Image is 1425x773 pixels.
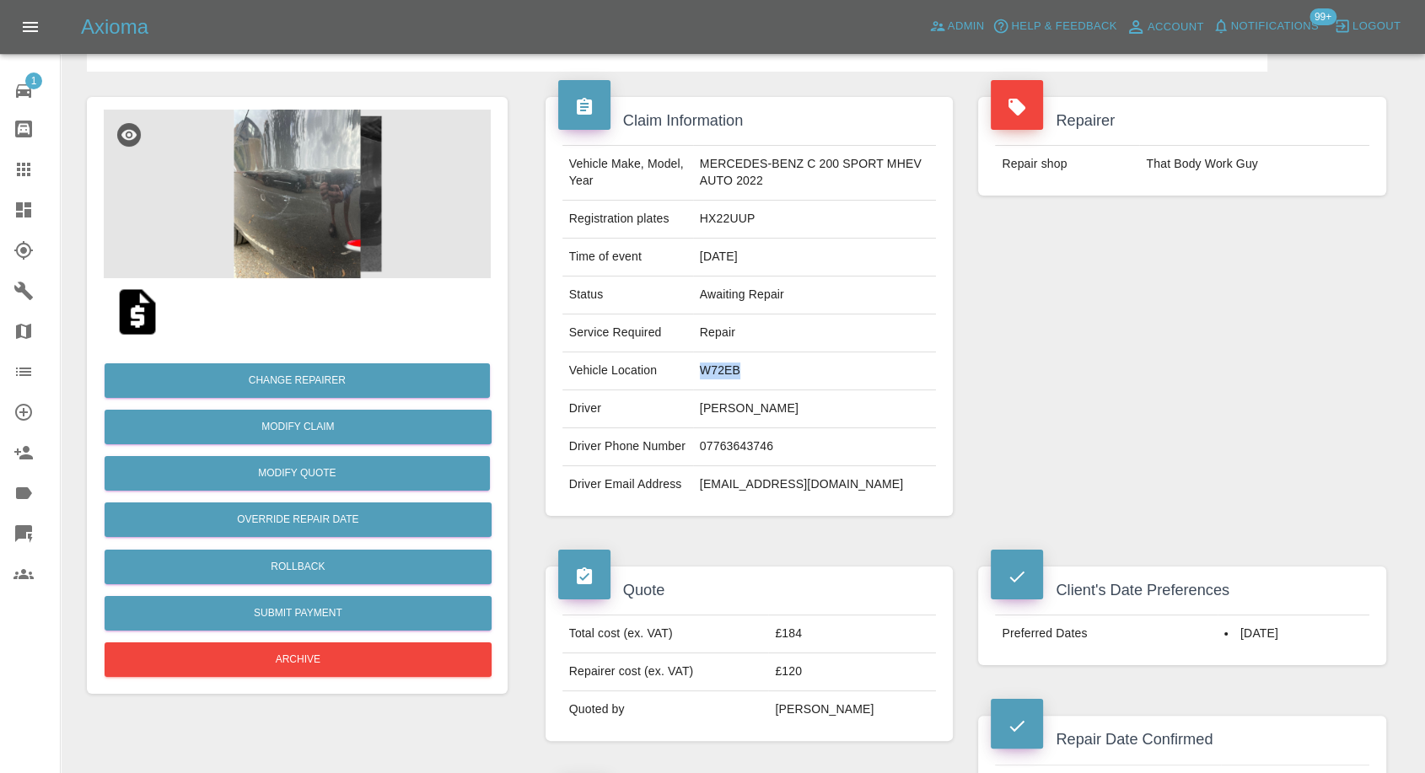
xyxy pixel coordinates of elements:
[562,276,693,314] td: Status
[991,579,1374,602] h4: Client's Date Preferences
[562,390,693,428] td: Driver
[693,239,937,276] td: [DATE]
[1011,17,1116,36] span: Help & Feedback
[693,466,937,503] td: [EMAIL_ADDRESS][DOMAIN_NAME]
[693,314,937,352] td: Repair
[995,146,1139,183] td: Repair shop
[562,314,693,352] td: Service Required
[768,691,936,728] td: [PERSON_NAME]
[562,201,693,239] td: Registration plates
[948,17,985,36] span: Admin
[693,201,937,239] td: HX22UUP
[25,72,42,89] span: 1
[768,615,936,653] td: £184
[110,285,164,339] img: qt_1SF6dVA4aDea5wMjU0zhw00s
[1231,17,1319,36] span: Notifications
[768,653,936,691] td: £120
[562,466,693,503] td: Driver Email Address
[105,410,492,444] a: Modify Claim
[1224,625,1363,642] li: [DATE]
[562,691,769,728] td: Quoted by
[558,579,941,602] h4: Quote
[105,456,490,491] button: Modify Quote
[562,615,769,653] td: Total cost (ex. VAT)
[562,352,693,390] td: Vehicle Location
[693,390,937,428] td: [PERSON_NAME]
[105,596,492,631] button: Submit Payment
[105,502,492,537] button: Override Repair Date
[105,550,492,584] button: Rollback
[995,615,1218,652] td: Preferred Dates
[1208,13,1323,40] button: Notifications
[693,146,937,201] td: MERCEDES-BENZ C 200 SPORT MHEV AUTO 2022
[562,653,769,691] td: Repairer cost (ex. VAT)
[558,110,941,132] h4: Claim Information
[1139,146,1369,183] td: That Body Work Guy
[562,146,693,201] td: Vehicle Make, Model, Year
[693,428,937,466] td: 07763643746
[925,13,989,40] a: Admin
[104,110,491,278] img: db6e482d-2175-4844-acd7-3c0fa5812e4e
[81,13,148,40] h5: Axioma
[562,239,693,276] td: Time of event
[1148,18,1204,37] span: Account
[693,276,937,314] td: Awaiting Repair
[105,363,490,398] button: Change Repairer
[10,7,51,47] button: Open drawer
[988,13,1121,40] button: Help & Feedback
[991,728,1374,751] h4: Repair Date Confirmed
[693,352,937,390] td: W72EB
[105,642,492,677] button: Archive
[562,428,693,466] td: Driver Phone Number
[1330,13,1405,40] button: Logout
[1121,13,1208,40] a: Account
[991,110,1374,132] h4: Repairer
[1352,17,1401,36] span: Logout
[1309,8,1336,25] span: 99+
